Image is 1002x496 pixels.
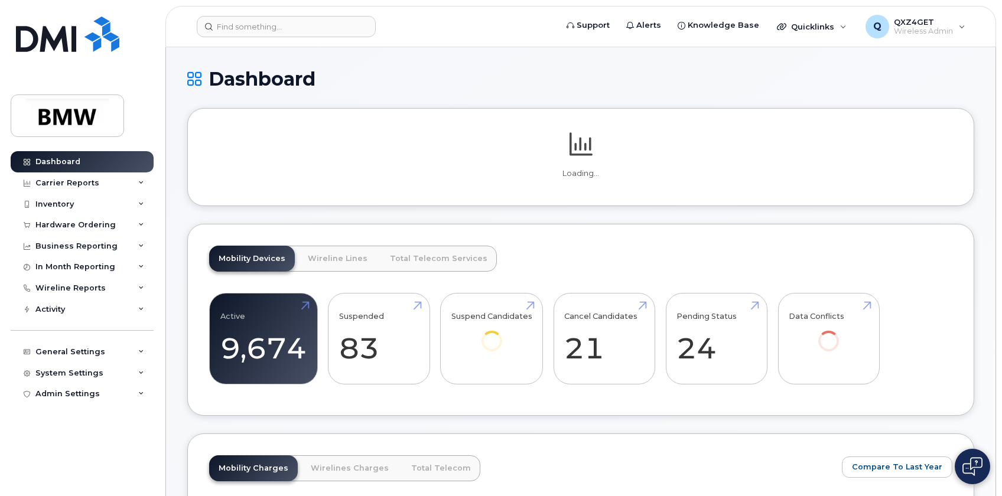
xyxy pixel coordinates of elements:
[564,300,644,378] a: Cancel Candidates 21
[962,457,983,476] img: Open chat
[842,456,952,478] button: Compare To Last Year
[187,68,974,89] h1: Dashboard
[852,461,942,472] span: Compare To Last Year
[220,300,307,378] a: Active 9,674
[209,246,295,272] a: Mobility Devices
[402,455,480,481] a: Total Telecom
[298,246,377,272] a: Wireline Lines
[301,455,398,481] a: Wirelines Charges
[789,300,868,368] a: Data Conflicts
[209,168,952,179] p: Loading...
[676,300,756,378] a: Pending Status 24
[380,246,497,272] a: Total Telecom Services
[209,455,298,481] a: Mobility Charges
[451,300,532,368] a: Suspend Candidates
[339,300,419,378] a: Suspended 83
